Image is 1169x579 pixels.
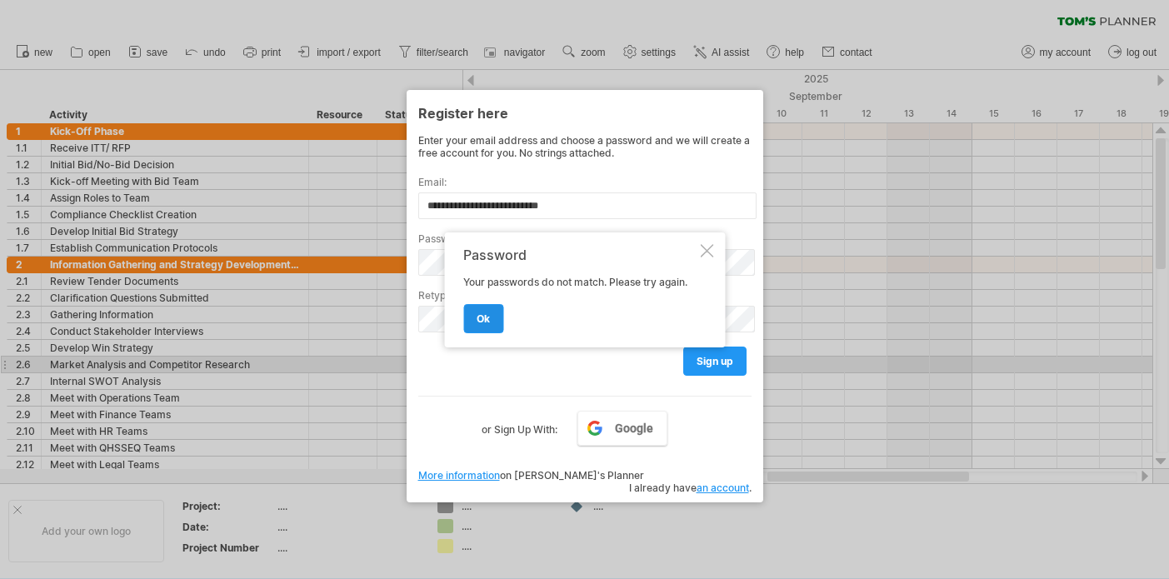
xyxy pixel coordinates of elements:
div: Your passwords do not match. Please try again. [463,247,697,332]
span: I already have . [629,482,752,494]
span: on [PERSON_NAME]'s Planner [418,469,644,482]
div: Register here [418,97,752,127]
a: sign up [683,347,747,376]
label: Password: [418,232,752,245]
span: Google [615,422,653,435]
div: Enter your email address and choose a password and we will create a free account for you. No stri... [418,134,752,159]
a: ok [463,304,503,333]
label: Retype password: [418,289,752,302]
span: ok [477,312,490,325]
div: Password [463,247,697,262]
label: Email: [418,176,752,188]
label: or Sign Up With: [482,411,557,439]
a: an account [697,482,749,494]
span: sign up [697,355,733,367]
a: More information [418,469,500,482]
a: Google [577,411,667,446]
